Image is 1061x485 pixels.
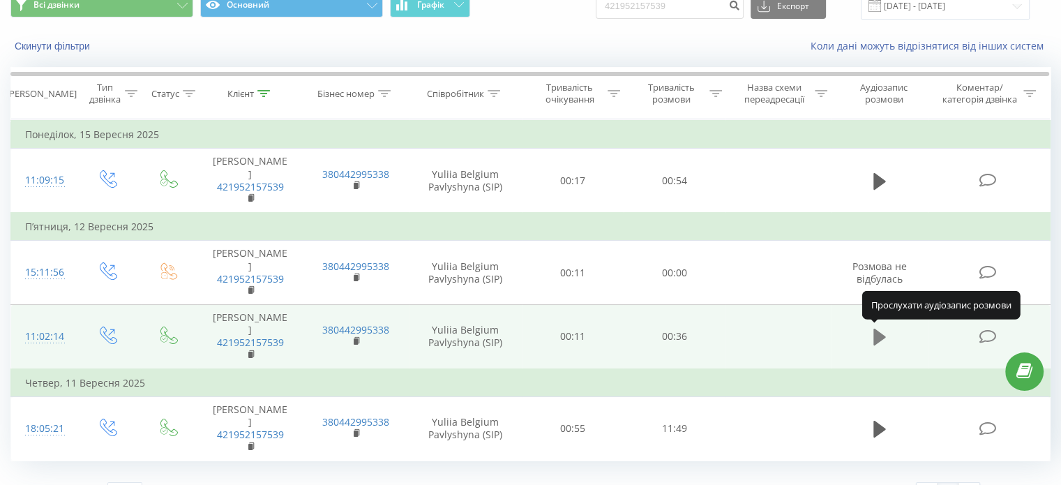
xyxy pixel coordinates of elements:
button: Скинути фільтри [10,40,97,52]
td: [PERSON_NAME] [197,241,303,305]
a: 421952157539 [217,428,284,441]
a: 380442995338 [322,415,389,428]
span: Розмова не відбулась [852,260,907,285]
div: Аудіозапис розмови [843,82,925,105]
td: Yuliia Belgium Pavlyshyna (SIP) [409,397,522,461]
a: 380442995338 [322,167,389,181]
td: Yuliia Belgium Pavlyshyna (SIP) [409,149,522,213]
td: [PERSON_NAME] [197,149,303,213]
td: 00:11 [522,305,624,369]
td: Понеділок, 15 Вересня 2025 [11,121,1051,149]
td: П’ятниця, 12 Вересня 2025 [11,213,1051,241]
div: Коментар/категорія дзвінка [938,82,1020,105]
td: 11:49 [624,397,725,461]
div: [PERSON_NAME] [6,88,77,100]
td: 00:00 [624,241,725,305]
a: Коли дані можуть відрізнятися вiд інших систем [811,39,1051,52]
td: Yuliia Belgium Pavlyshyna (SIP) [409,305,522,369]
td: Yuliia Belgium Pavlyshyna (SIP) [409,241,522,305]
div: 18:05:21 [25,415,62,442]
div: Клієнт [227,88,254,100]
div: Назва схеми переадресації [738,82,811,105]
a: 380442995338 [322,260,389,273]
div: Співробітник [427,88,484,100]
div: Тип дзвінка [88,82,121,105]
div: 15:11:56 [25,259,62,286]
div: Прослухати аудіозапис розмови [862,291,1021,319]
td: [PERSON_NAME] [197,305,303,369]
a: 421952157539 [217,180,284,193]
a: 421952157539 [217,272,284,285]
div: Бізнес номер [317,88,375,100]
div: Тривалість розмови [636,82,706,105]
td: 00:36 [624,305,725,369]
td: 00:54 [624,149,725,213]
td: 00:17 [522,149,624,213]
div: Статус [151,88,179,100]
td: 00:11 [522,241,624,305]
td: [PERSON_NAME] [197,397,303,461]
a: 380442995338 [322,323,389,336]
td: Четвер, 11 Вересня 2025 [11,369,1051,397]
a: 421952157539 [217,336,284,349]
div: Тривалість очікування [535,82,605,105]
div: 11:02:14 [25,323,62,350]
div: 11:09:15 [25,167,62,194]
td: 00:55 [522,397,624,461]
